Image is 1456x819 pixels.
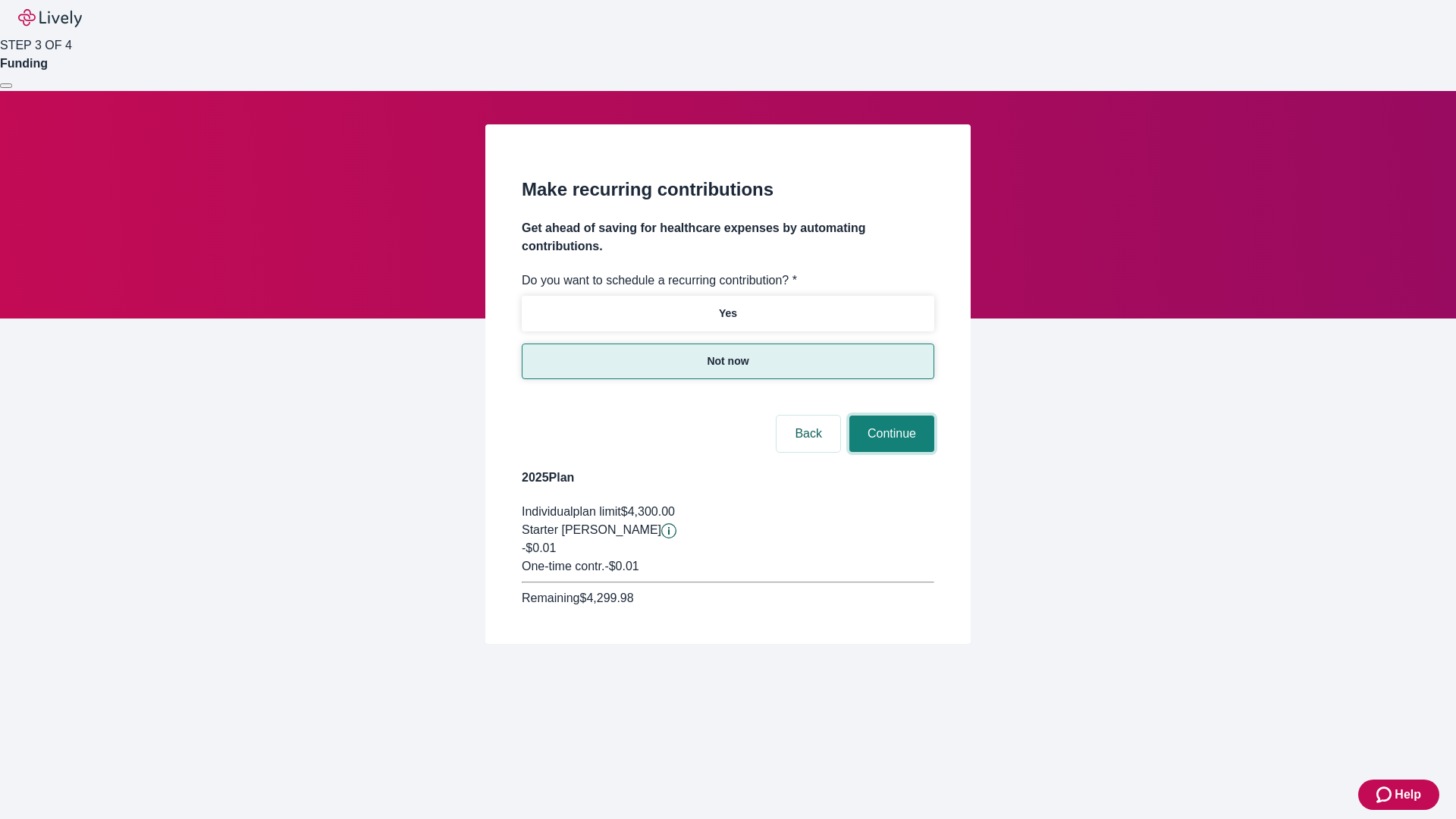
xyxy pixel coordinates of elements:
[522,469,934,487] h4: 2025 Plan
[1358,780,1439,810] button: Zendesk support iconHelp
[522,344,934,379] button: Not now
[579,591,633,604] span: $4,299.98
[522,523,661,536] span: Starter [PERSON_NAME]
[1395,786,1421,804] span: Help
[1376,786,1395,804] svg: Zendesk support icon
[849,416,934,452] button: Continue
[522,219,934,256] h4: Get ahead of saving for healthcare expenses by automating contributions.
[522,541,556,554] span: -$0.01
[522,176,934,203] h2: Make recurring contributions
[522,271,797,290] label: Do you want to schedule a recurring contribution? *
[661,523,676,538] button: Lively will contribute $0.01 to establish your account
[522,296,934,331] button: Yes
[661,523,676,538] svg: Starter penny details
[777,416,840,452] button: Back
[522,591,579,604] span: Remaining
[719,306,737,322] p: Yes
[604,560,639,573] span: - $0.01
[18,9,82,27] img: Lively
[522,560,604,573] span: One-time contr.
[522,505,621,518] span: Individual plan limit
[707,353,748,369] p: Not now
[621,505,675,518] span: $4,300.00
